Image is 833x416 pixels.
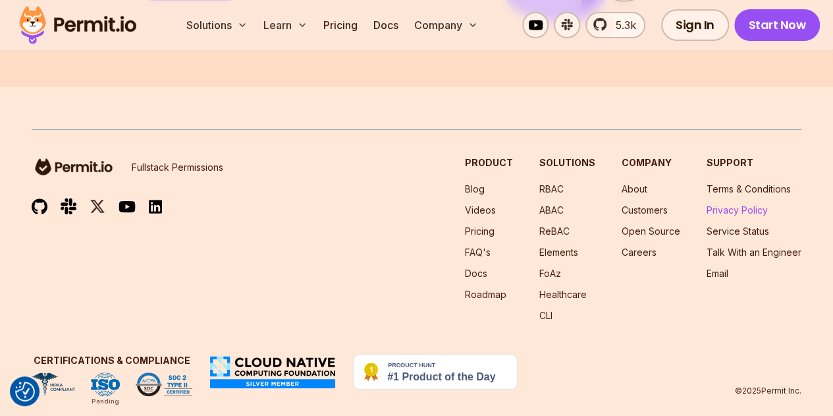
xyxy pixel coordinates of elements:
a: Terms & Conditions [707,183,791,194]
a: RBAC [539,183,564,194]
img: twitter [90,198,105,215]
button: Solutions [181,12,253,38]
a: Blog [465,183,485,194]
h3: Product [465,156,513,169]
a: Start Now [734,9,820,41]
a: Service Status [707,225,769,237]
a: FoAz [539,268,561,279]
img: slack [61,197,76,215]
h3: Certifications & Compliance [32,354,192,367]
h3: Company [622,156,680,169]
a: 5.3k [585,12,645,38]
a: FAQ's [465,247,491,258]
img: HIPAA [32,372,75,396]
a: Docs [465,268,487,279]
a: ABAC [539,204,564,216]
img: youtube [119,199,136,214]
a: Healthcare [539,289,587,300]
h3: Support [707,156,801,169]
button: Company [409,12,483,38]
a: Docs [368,12,404,38]
button: Consent Preferences [15,382,35,401]
h3: Solutions [539,156,595,169]
a: Pricing [465,225,495,237]
img: SOC [136,372,192,396]
a: Sign In [661,9,729,41]
a: Email [707,268,728,279]
img: ISO [91,372,120,396]
a: Open Source [622,225,680,237]
a: ReBAC [539,225,570,237]
p: Fullstack Permissions [132,161,223,174]
p: © 2025 Permit Inc. [735,386,801,396]
a: Talk With an Engineer [707,247,801,258]
a: Careers [622,247,657,258]
button: Learn [258,12,313,38]
img: logo [32,156,116,177]
img: linkedin [149,199,162,214]
div: Pending [92,396,119,407]
img: Revisit consent button [15,382,35,401]
a: Videos [465,204,496,216]
a: CLI [539,310,552,321]
img: Permit.io - Never build permissions again | Product Hunt [353,354,518,390]
a: Privacy Policy [707,204,768,216]
a: Customers [622,204,668,216]
a: Pricing [318,12,363,38]
a: Elements [539,247,578,258]
a: Roadmap [465,289,506,300]
img: Permit logo [13,3,142,47]
span: 5.3k [608,17,636,33]
a: About [622,183,647,194]
img: github [32,198,47,215]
